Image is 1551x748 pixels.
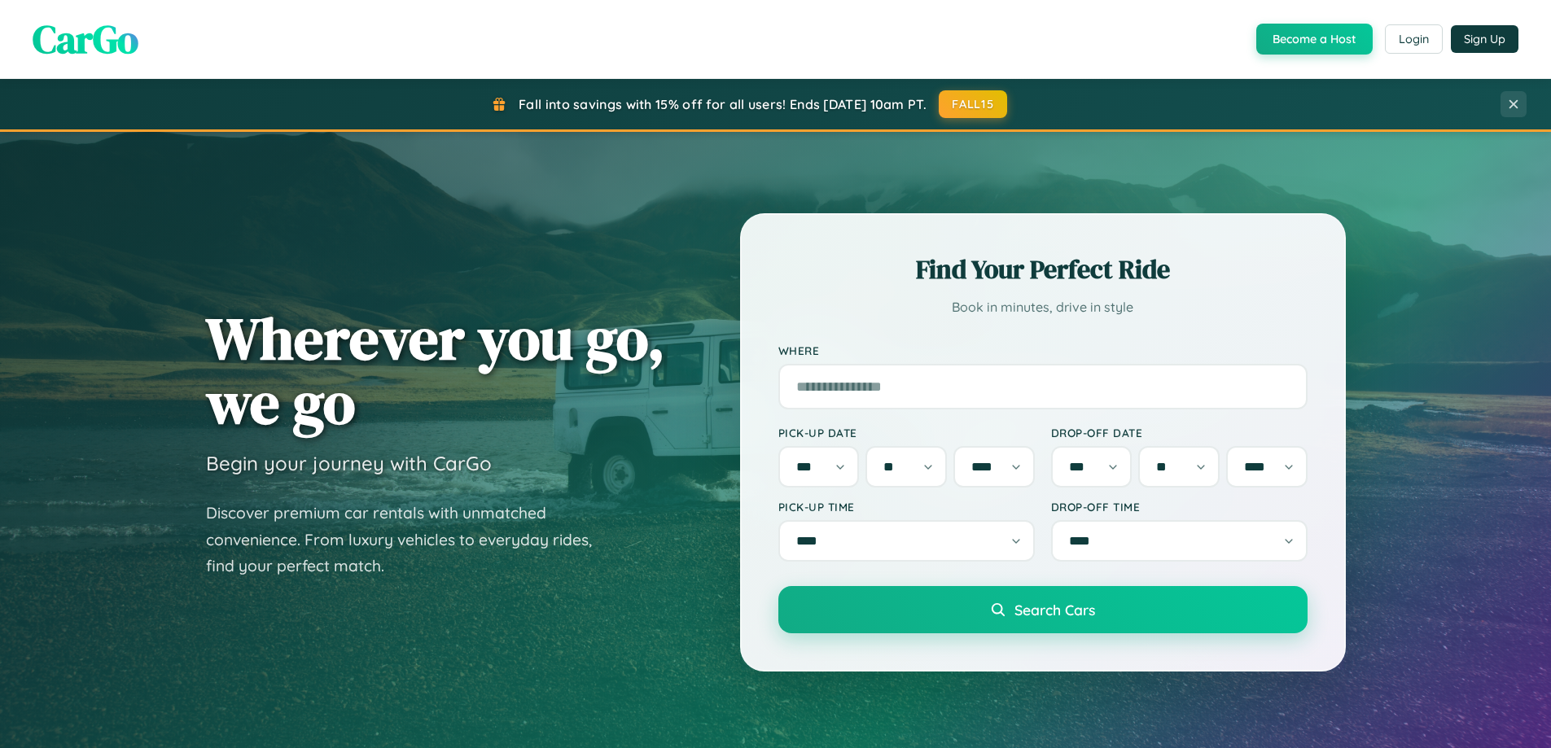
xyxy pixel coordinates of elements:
label: Pick-up Time [778,500,1035,514]
label: Where [778,343,1308,357]
h3: Begin your journey with CarGo [206,451,492,475]
p: Book in minutes, drive in style [778,295,1308,319]
button: Sign Up [1451,25,1518,53]
label: Pick-up Date [778,426,1035,440]
button: Become a Host [1256,24,1373,55]
span: Fall into savings with 15% off for all users! Ends [DATE] 10am PT. [519,96,927,112]
label: Drop-off Date [1051,426,1308,440]
p: Discover premium car rentals with unmatched convenience. From luxury vehicles to everyday rides, ... [206,500,613,580]
button: FALL15 [939,90,1007,118]
h1: Wherever you go, we go [206,306,665,435]
h2: Find Your Perfect Ride [778,252,1308,287]
label: Drop-off Time [1051,500,1308,514]
button: Search Cars [778,586,1308,633]
button: Login [1385,24,1443,54]
span: Search Cars [1014,601,1095,619]
span: CarGo [33,12,138,66]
